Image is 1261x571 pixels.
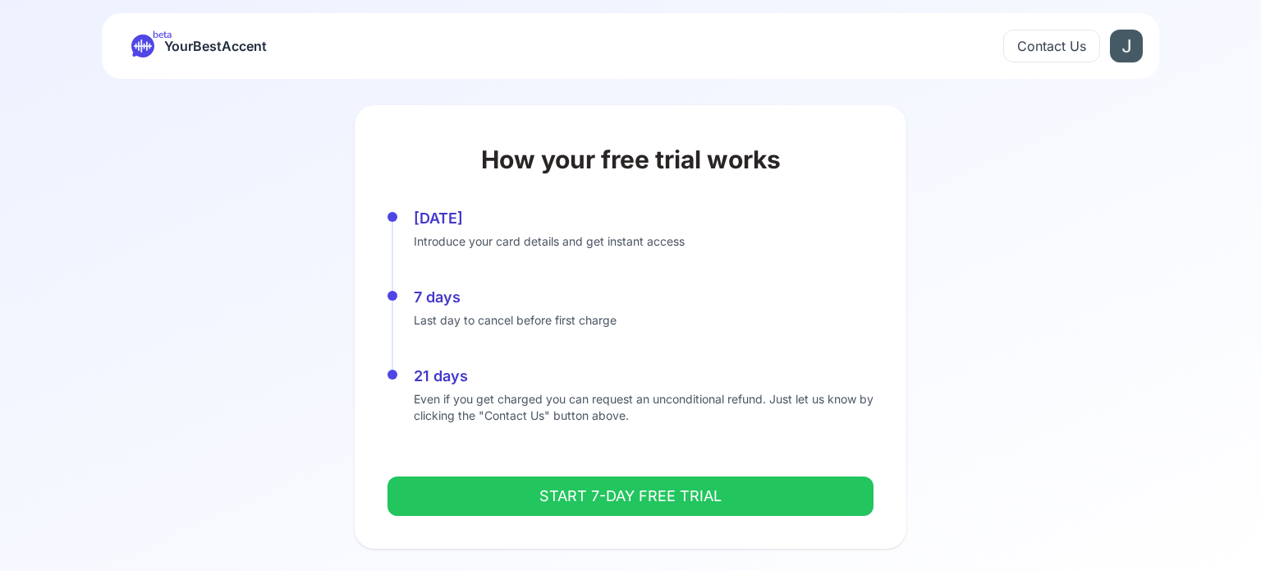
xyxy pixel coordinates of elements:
[153,28,172,41] span: beta
[368,145,893,174] h2: How your free trial works
[414,233,874,250] p: Introduce your card details and get instant access
[414,391,874,424] p: Even if you get charged you can request an unconditional refund. Just let us know by clicking the...
[164,35,267,58] span: YourBestAccent
[1110,30,1143,62] img: J
[1003,30,1100,62] button: Contact Us
[414,312,874,329] p: Last day to cancel before first charge
[414,207,874,230] p: [DATE]
[387,477,874,516] button: START 7-DAY FREE TRIAL
[414,286,874,309] p: 7 days
[414,365,874,388] p: 21 days
[118,35,280,58] a: betaYourBestAccent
